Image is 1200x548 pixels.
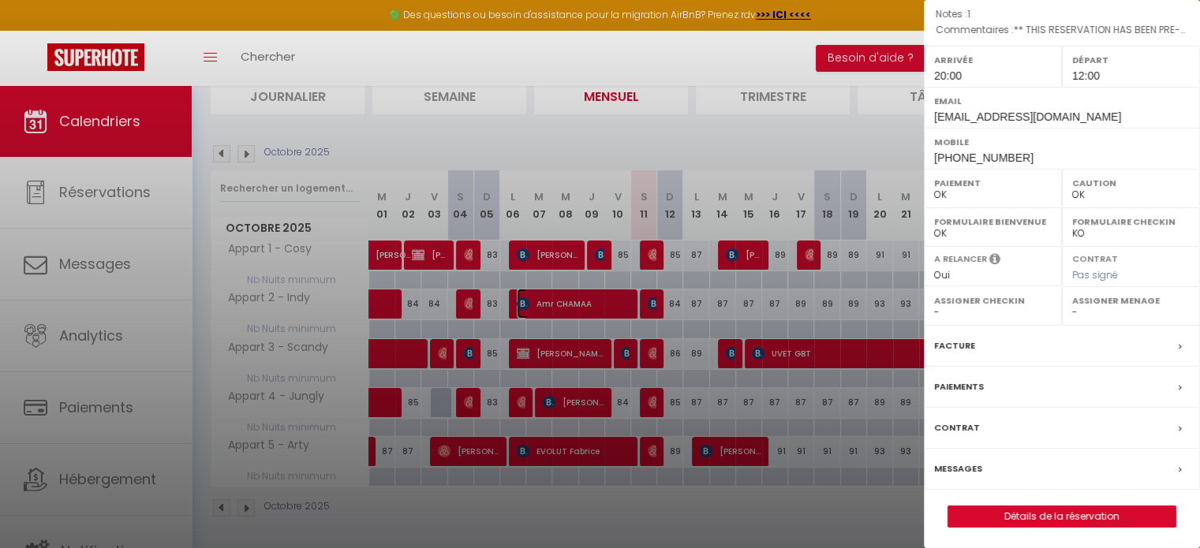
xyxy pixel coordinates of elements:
[1072,52,1190,68] label: Départ
[934,52,1052,68] label: Arrivée
[1072,293,1190,308] label: Assigner Menage
[934,337,975,354] label: Facture
[1072,69,1100,82] span: 12:00
[934,110,1121,123] span: [EMAIL_ADDRESS][DOMAIN_NAME]
[948,505,1176,527] button: Détails de la réservation
[1072,175,1190,191] label: Caution
[934,151,1034,164] span: [PHONE_NUMBER]
[934,134,1190,150] label: Mobile
[934,460,982,477] label: Messages
[934,175,1052,191] label: Paiement
[934,293,1052,308] label: Assigner Checkin
[934,93,1190,109] label: Email
[934,378,984,395] label: Paiements
[934,69,962,82] span: 20:00
[936,6,1188,22] p: Notes :
[936,22,1188,38] p: Commentaires :
[948,506,1176,527] a: Détails de la réservation
[1072,268,1118,281] span: Pas signé
[967,7,970,21] span: 1
[934,214,1052,229] label: Formulaire Bienvenue
[934,252,987,266] label: A relancer
[1072,214,1190,229] label: Formulaire Checkin
[1072,252,1118,263] label: Contrat
[934,419,980,436] label: Contrat
[989,252,1000,270] i: Sélectionner OUI si vous souhaiter envoyer les séquences de messages post-checkout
